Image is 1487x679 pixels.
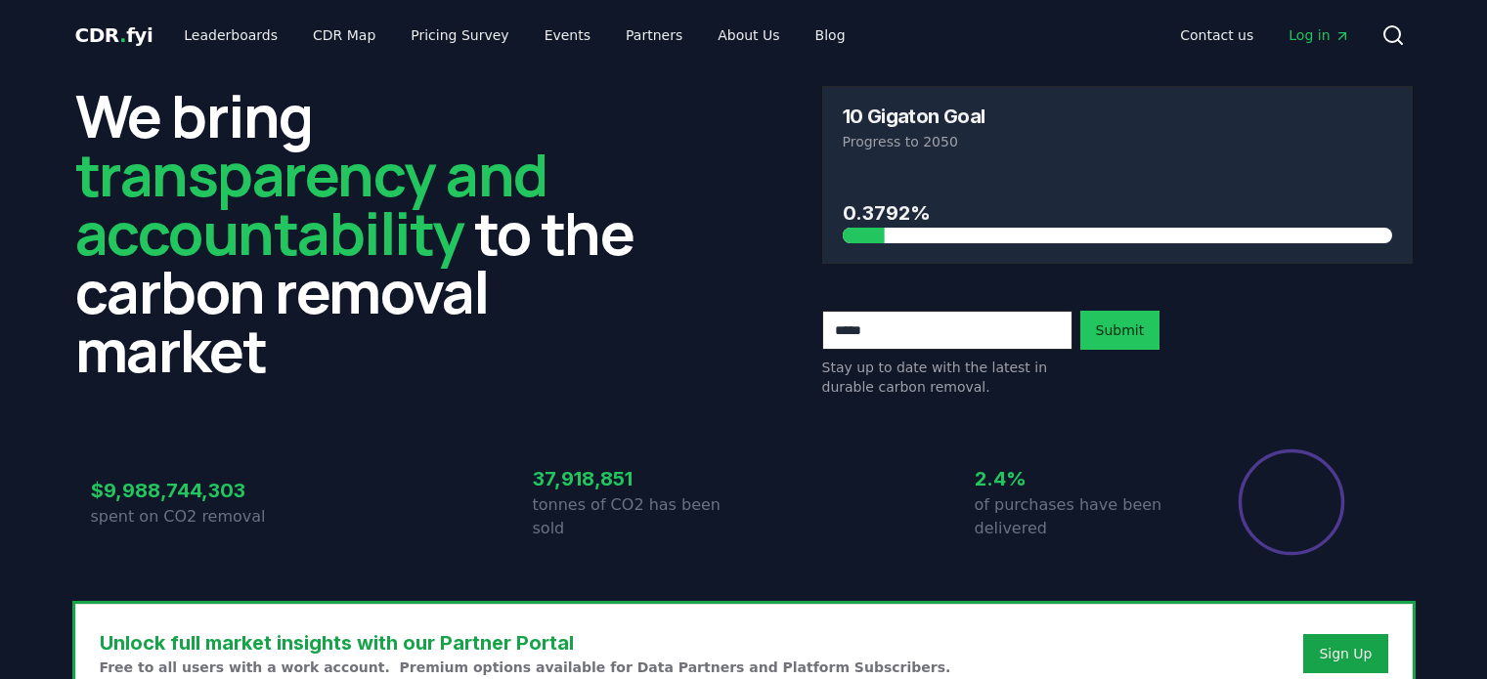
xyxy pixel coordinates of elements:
[1319,644,1372,663] a: Sign Up
[75,21,153,49] a: CDR.fyi
[610,18,698,53] a: Partners
[91,476,302,505] h3: $9,988,744,303
[75,23,153,47] span: CDR fyi
[119,23,126,47] span: .
[91,505,302,529] p: spent on CO2 removal
[800,18,861,53] a: Blog
[822,358,1072,397] p: Stay up to date with the latest in durable carbon removal.
[1164,18,1365,53] nav: Main
[1080,311,1160,350] button: Submit
[297,18,391,53] a: CDR Map
[843,198,1392,228] h3: 0.3792%
[100,628,951,658] h3: Unlock full market insights with our Partner Portal
[1273,18,1365,53] a: Log in
[75,134,547,273] span: transparency and accountability
[100,658,951,677] p: Free to all users with a work account. Premium options available for Data Partners and Platform S...
[533,464,744,493] h3: 37,918,851
[1289,25,1349,45] span: Log in
[395,18,524,53] a: Pricing Survey
[1237,447,1346,557] div: Percentage of sales delivered
[702,18,795,53] a: About Us
[529,18,606,53] a: Events
[75,86,666,379] h2: We bring to the carbon removal market
[533,493,744,540] p: tonnes of CO2 has been sold
[975,493,1186,540] p: of purchases have been delivered
[843,132,1392,151] p: Progress to 2050
[1303,634,1387,673] button: Sign Up
[168,18,860,53] nav: Main
[843,106,985,126] h3: 10 Gigaton Goal
[168,18,293,53] a: Leaderboards
[975,464,1186,493] h3: 2.4%
[1164,18,1269,53] a: Contact us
